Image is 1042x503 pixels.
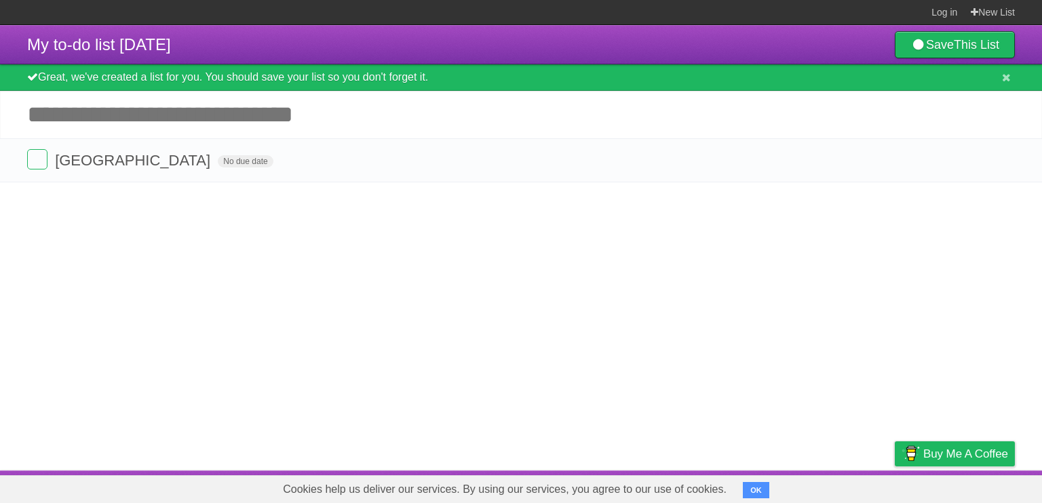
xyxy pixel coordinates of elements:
a: About [714,474,743,500]
a: SaveThis List [895,31,1015,58]
span: My to-do list [DATE] [27,35,171,54]
span: Buy me a coffee [923,442,1008,466]
a: Suggest a feature [929,474,1015,500]
a: Buy me a coffee [895,441,1015,466]
a: Terms [831,474,861,500]
span: No due date [218,155,273,167]
a: Developers [759,474,814,500]
span: [GEOGRAPHIC_DATA] [55,152,214,169]
img: Buy me a coffee [902,442,920,465]
span: Cookies help us deliver our services. By using our services, you agree to our use of cookies. [269,476,740,503]
button: OK [743,482,769,498]
label: Done [27,149,47,169]
a: Privacy [877,474,912,500]
b: This List [954,38,999,52]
